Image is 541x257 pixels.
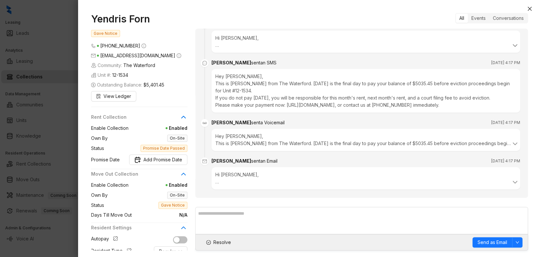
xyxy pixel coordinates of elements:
[91,182,128,189] span: Enable Collection
[91,13,187,25] h1: Yendris Forn
[91,30,120,37] span: Gave Notice
[211,69,520,113] div: Hey [PERSON_NAME], This is [PERSON_NAME] from The Waterford. [DATE] is the final day to pay your ...
[478,239,507,246] span: Send as Email
[91,224,180,231] span: Resident Settings
[215,133,516,147] div: Hey [PERSON_NAME], This is [PERSON_NAME] from The Waterford. [DATE] is the final day to pay your ...
[251,60,277,65] span: sent an SMS
[527,6,532,11] span: close
[251,120,285,125] span: sent a Voicemail
[91,114,180,121] span: Rent Collection
[468,14,489,23] div: Events
[251,158,277,164] span: sent an Email
[91,53,96,58] span: mail
[215,34,516,49] div: Hi [PERSON_NAME], This is [PERSON_NAME] from The Waterford. Your promised payment of $5035.45 is ...
[491,119,520,126] span: [DATE] 4:17 PM
[211,59,277,66] div: [PERSON_NAME]
[91,224,187,235] div: Resident Settings
[201,157,209,165] span: mail
[456,14,468,23] div: All
[91,44,96,48] span: phone
[91,145,104,152] span: Status
[491,158,520,164] span: [DATE] 4:17 PM
[167,192,187,199] span: On-Site
[112,72,128,79] span: 12-1534
[91,156,120,163] span: Promise Date
[154,246,187,257] button: Regulardown
[91,170,187,182] div: Move Out Collection
[91,125,128,132] span: Enable Collection
[91,63,96,68] img: building-icon
[142,44,146,48] span: info-circle
[129,155,187,165] button: Promise DateAdd Promise Date
[100,53,175,58] span: [EMAIL_ADDRESS][DOMAIN_NAME]
[143,81,164,88] span: $5,401.45
[103,93,131,100] span: View Ledger
[91,235,121,244] div: Autopay
[96,94,101,99] span: file-search
[211,157,277,165] div: [PERSON_NAME]
[91,91,136,101] button: View Ledger
[201,237,237,248] button: Resolve
[215,171,516,185] div: Hi [PERSON_NAME], This is a final reminder that [DATE] is the last day to pay your outstanding ba...
[91,247,134,256] div: Resident Type
[489,14,527,23] div: Conversations
[491,60,520,66] span: [DATE] 4:17 PM
[132,211,187,219] span: N/A
[213,239,231,246] span: Resolve
[91,62,155,69] span: Community:
[100,43,140,48] span: [PHONE_NUMBER]
[515,240,519,244] span: down
[91,192,108,199] span: Own By
[141,145,187,152] span: Promise Date Passed
[167,135,187,142] span: On-Site
[123,62,155,69] span: The Waterford
[177,53,181,58] span: info-circle
[91,211,132,219] span: Days Till Move Out
[201,119,209,127] img: Voicemail Icon
[201,59,209,67] span: message
[128,125,187,132] span: Enabled
[158,202,187,209] span: Gave Notice
[178,250,182,253] span: down
[91,202,104,209] span: Status
[472,237,512,248] button: Send as Email
[91,73,96,78] img: building-icon
[91,114,187,125] div: Rent Collection
[206,240,211,245] span: check-circle
[91,170,180,178] span: Move Out Collection
[91,81,164,88] span: Outstanding Balance:
[91,135,108,142] span: Own By
[455,13,528,23] div: segmented control
[134,156,141,163] img: Promise Date
[526,5,534,13] button: Close
[211,119,285,126] div: [PERSON_NAME]
[128,182,187,189] span: Enabled
[91,83,96,87] span: dollar
[159,248,176,255] span: Regular
[91,72,128,79] span: Unit #:
[143,156,182,163] span: Add Promise Date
